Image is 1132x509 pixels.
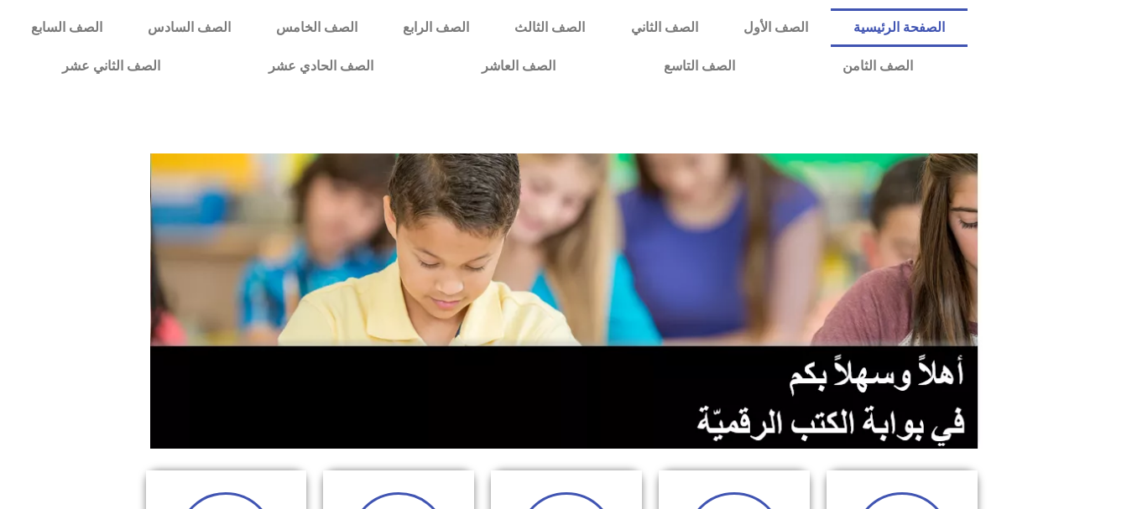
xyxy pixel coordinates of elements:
[831,8,968,47] a: الصفحة الرئيسية
[125,8,253,47] a: الصف السادس
[721,8,831,47] a: الصف الأول
[608,8,721,47] a: الصف الثاني
[609,47,789,86] a: الصف التاسع
[8,8,125,47] a: الصف السابع
[8,47,215,86] a: الصف الثاني عشر
[380,8,492,47] a: الصف الرابع
[253,8,380,47] a: الصف الخامس
[215,47,428,86] a: الصف الحادي عشر
[428,47,610,86] a: الصف العاشر
[789,47,968,86] a: الصف الثامن
[492,8,608,47] a: الصف الثالث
